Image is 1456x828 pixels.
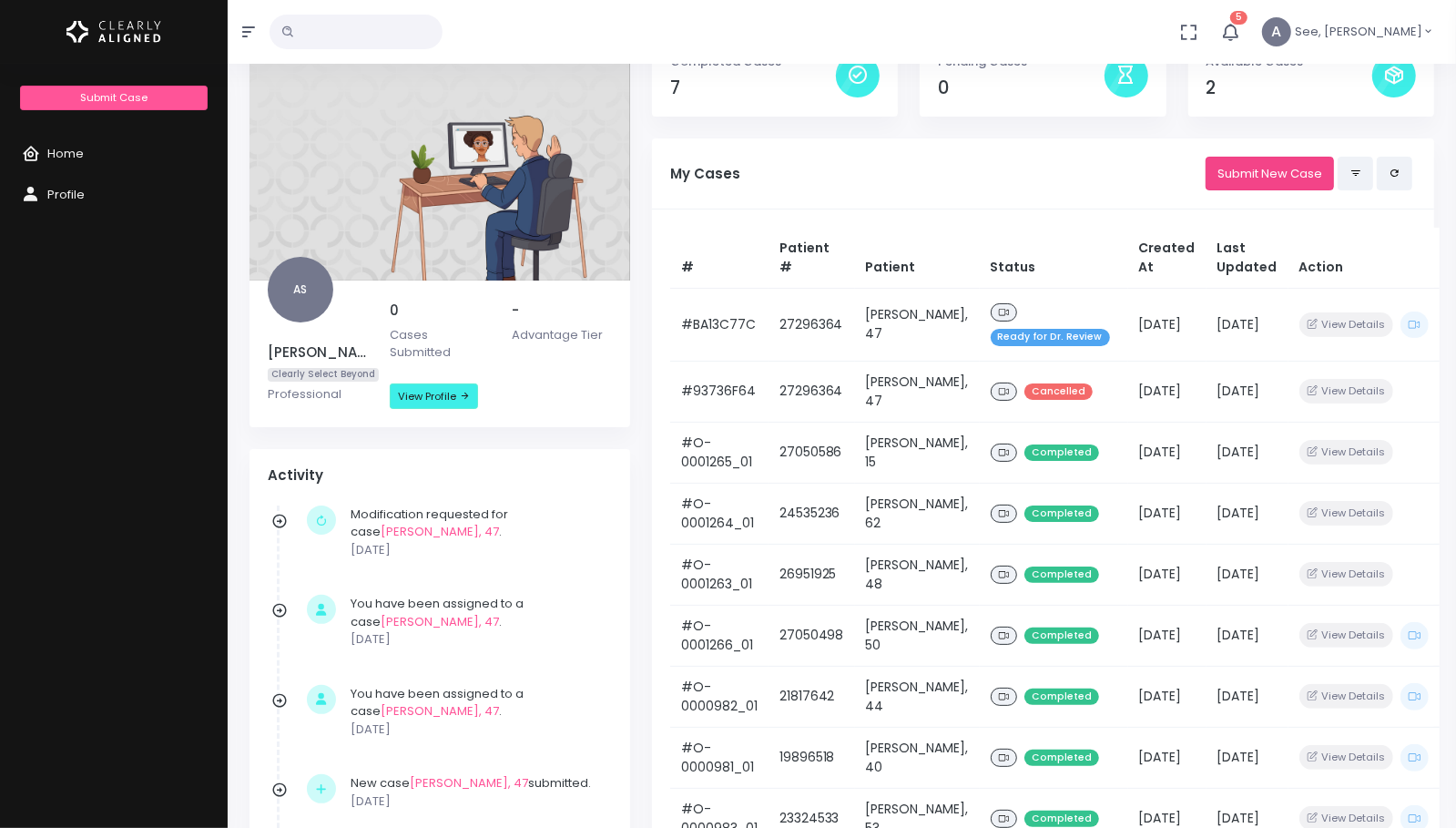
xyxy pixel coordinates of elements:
td: [DATE] [1207,361,1288,422]
td: [DATE] [1207,544,1288,605]
td: [PERSON_NAME], 48 [855,544,980,605]
span: Completed [1024,567,1099,584]
td: 27296364 [769,361,855,422]
td: [DATE] [1128,288,1207,361]
td: [DATE] [1128,727,1207,788]
th: Patient # [769,228,855,289]
span: Completed [1024,689,1099,706]
h4: 0 [938,77,1104,98]
div: Modification requested for case . [351,506,603,559]
td: [PERSON_NAME], 44 [855,666,980,727]
h5: [PERSON_NAME] [268,344,368,361]
img: Logo Horizontal [66,13,161,51]
button: View Details [1299,562,1393,587]
p: Advantage Tier [512,326,612,344]
a: [PERSON_NAME], 47 [381,523,499,540]
th: Last Updated [1207,228,1288,289]
span: 5 [1230,11,1247,25]
p: [DATE] [351,541,603,559]
th: Action [1288,228,1440,289]
th: Status [980,228,1128,289]
td: [DATE] [1207,727,1288,788]
span: Completed [1024,506,1099,523]
span: Completed [1024,811,1099,828]
h4: 2 [1207,77,1372,98]
h5: - [512,302,612,319]
p: [DATE] [351,792,603,811]
button: View Details [1299,684,1393,709]
a: [PERSON_NAME], 47 [381,613,499,630]
td: [DATE] [1128,361,1207,422]
button: View Details [1299,623,1393,648]
span: Ready for Dr. Review [991,329,1110,346]
td: [DATE] [1207,288,1288,361]
td: #O-0000982_01 [670,666,769,727]
h4: Activity [268,467,612,484]
a: View Profile [390,383,478,409]
button: View Details [1299,501,1393,526]
h4: 7 [670,77,836,98]
div: You have been assigned to a case . [351,595,603,649]
span: Completed [1024,445,1099,462]
td: #O-0000981_01 [670,727,769,788]
td: #O-0001266_01 [670,605,769,666]
a: Submit Case [20,86,207,110]
td: [PERSON_NAME], 47 [855,288,980,361]
td: [DATE] [1207,483,1288,544]
td: [DATE] [1207,422,1288,483]
button: View Details [1299,745,1393,770]
span: Home [47,145,84,162]
td: [DATE] [1128,544,1207,605]
span: A [1262,17,1291,46]
a: Submit New Case [1206,157,1334,190]
p: [DATE] [351,630,603,649]
td: [PERSON_NAME], 40 [855,727,980,788]
a: [PERSON_NAME], 47 [410,774,528,792]
td: #O-0001263_01 [670,544,769,605]
span: Clearly Select Beyond [268,368,379,382]
button: View Details [1299,440,1393,465]
th: # [670,228,769,289]
span: Completed [1024,750,1099,767]
th: Patient [855,228,980,289]
td: [DATE] [1128,605,1207,666]
span: AS [268,257,333,322]
th: Created At [1128,228,1207,289]
td: [DATE] [1128,666,1207,727]
span: Submit Case [80,90,148,105]
button: View Details [1299,312,1393,337]
td: 24535236 [769,483,855,544]
p: [DATE] [351,721,603,739]
span: Cancelled [1024,383,1093,401]
div: New case submitted. [351,774,603,810]
td: [PERSON_NAME], 47 [855,361,980,422]
td: [DATE] [1207,666,1288,727]
td: 27296364 [769,288,855,361]
span: Profile [47,186,85,203]
td: 19896518 [769,727,855,788]
td: 27050498 [769,605,855,666]
td: #93736F64 [670,361,769,422]
td: [DATE] [1128,483,1207,544]
td: [PERSON_NAME], 62 [855,483,980,544]
span: Completed [1024,628,1099,645]
td: #O-0001265_01 [670,422,769,483]
td: [DATE] [1128,422,1207,483]
td: #O-0001264_01 [670,483,769,544]
p: Professional [268,385,368,404]
div: You have been assigned to a case . [351,685,603,739]
td: 21817642 [769,666,855,727]
span: See, [PERSON_NAME] [1295,23,1422,41]
h5: 0 [390,302,490,319]
td: [PERSON_NAME], 50 [855,605,980,666]
td: #BA13C77C [670,288,769,361]
td: [DATE] [1207,605,1288,666]
td: [PERSON_NAME], 15 [855,422,980,483]
td: 27050586 [769,422,855,483]
button: View Details [1299,379,1393,404]
p: Cases Submitted [390,326,490,362]
a: [PERSON_NAME], 47 [381,702,499,720]
td: 26951925 [769,544,855,605]
h5: My Cases [670,166,1206,182]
